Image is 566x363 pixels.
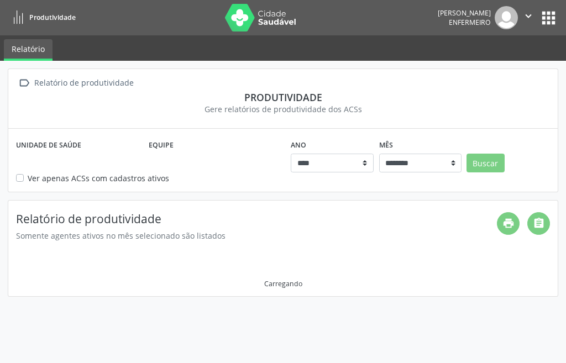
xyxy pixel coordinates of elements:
div: Relatório de produtividade [32,75,135,91]
label: Mês [379,136,393,154]
label: Equipe [149,136,174,154]
div: Produtividade [16,91,550,103]
label: Ver apenas ACSs com cadastros ativos [28,172,169,184]
div: Gere relatórios de produtividade dos ACSs [16,103,550,115]
div: [PERSON_NAME] [438,8,491,18]
button: apps [539,8,558,28]
img: img [495,6,518,29]
a:  Relatório de produtividade [16,75,135,91]
div: Somente agentes ativos no mês selecionado são listados [16,230,497,241]
div: Carregando [264,279,302,288]
span: Produtividade [29,13,76,22]
label: Ano [291,136,306,154]
span: Enfermeiro [449,18,491,27]
i:  [16,75,32,91]
a: Produtividade [8,8,76,27]
h4: Relatório de produtividade [16,212,497,226]
a: Relatório [4,39,53,61]
button: Buscar [467,154,505,172]
label: Unidade de saúde [16,136,81,154]
i:  [522,10,534,22]
button:  [518,6,539,29]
